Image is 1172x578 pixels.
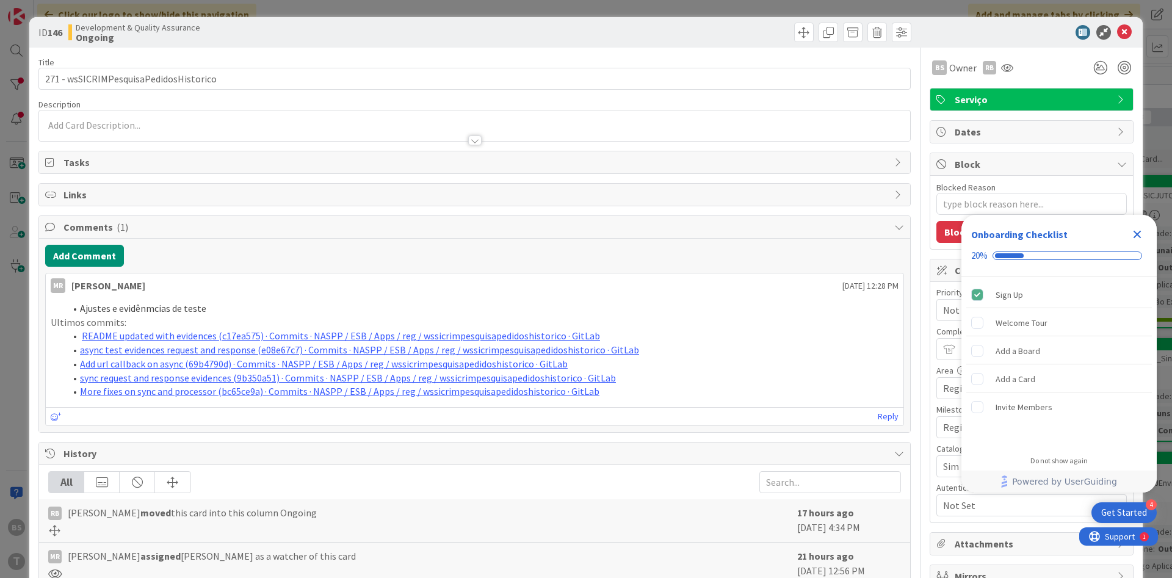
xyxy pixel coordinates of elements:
div: Complexidade [936,327,1127,336]
li: Ajustes e evidênmcias de teste [65,302,899,316]
input: type card name here... [38,68,911,90]
span: Registos [943,419,1099,436]
div: [PERSON_NAME] [71,278,145,293]
span: Development & Quality Assurance [76,23,200,32]
div: Onboarding Checklist [971,227,1068,242]
div: 1 [63,5,67,15]
span: [PERSON_NAME] [PERSON_NAME] as a watcher of this card [68,549,356,563]
span: Registo Criminal [943,380,1099,397]
a: More fixes on sync and processor (bc65ce9a) · Commits · NASPP / ESB / Apps / reg / wssicrimpesqui... [80,385,599,397]
div: RB [983,61,996,74]
span: Not Set [943,302,1099,319]
div: Checklist Container [961,215,1157,493]
b: 146 [48,26,62,38]
div: BS [932,60,947,75]
span: [PERSON_NAME] this card into this column Ongoing [68,505,317,520]
div: Checklist items [961,276,1157,448]
span: Sim [943,458,1099,475]
span: Custom Fields [955,263,1111,278]
div: 4 [1146,499,1157,510]
div: Checklist progress: 20% [971,250,1147,261]
a: README updated with evidences (c17ea575) · Commits · NASPP / ESB / Apps / reg / wssicrimpesquisap... [82,330,600,342]
span: Attachments [955,536,1111,551]
span: [DATE] 12:28 PM [842,280,899,292]
b: moved [140,507,171,519]
b: Ongoing [76,32,200,42]
div: Sign Up [996,287,1023,302]
div: Add a Board is incomplete. [966,338,1152,364]
div: Catalogo Aplicações [936,444,1127,453]
span: Dates [955,125,1111,139]
div: MR [51,278,65,293]
span: History [63,446,888,461]
a: sync request and response evidences (9b350a51) · Commits · NASPP / ESB / Apps / reg / wssicrimpes... [80,372,616,384]
label: Title [38,57,54,68]
span: Links [63,187,888,202]
div: Sign Up is complete. [966,281,1152,308]
span: Support [26,2,56,16]
div: Do not show again [1030,456,1088,466]
div: Welcome Tour [996,316,1047,330]
div: Add a Card [996,372,1035,386]
button: Block [936,221,978,243]
b: 17 hours ago [797,507,854,519]
span: Owner [949,60,977,75]
div: Add a Board [996,344,1040,358]
div: Autenticação Externa [936,483,1127,492]
span: Not Set [943,497,1099,514]
a: Powered by UserGuiding [968,471,1151,493]
a: Add url callback on async (69b4790d) · Commits · NASPP / ESB / Apps / reg / wssicrimpesquisapedid... [80,358,568,370]
div: Footer [961,471,1157,493]
div: Milestone [936,405,1127,414]
div: Add a Card is incomplete. [966,366,1152,392]
div: [DATE] 4:34 PM [797,505,901,536]
div: Open Get Started checklist, remaining modules: 4 [1091,502,1157,523]
div: Area [936,366,1127,375]
span: ( 1 ) [117,221,128,233]
span: ID [38,25,62,40]
span: Powered by UserGuiding [1012,474,1117,489]
div: MR [48,550,62,563]
b: assigned [140,550,181,562]
a: Reply [878,409,899,424]
div: RB [48,507,62,520]
span: Tasks [63,155,888,170]
div: Get Started [1101,507,1147,519]
div: Close Checklist [1127,225,1147,244]
span: Block [955,157,1111,172]
span: Serviço [955,92,1111,107]
div: Invite Members [996,400,1052,414]
div: Priority [936,288,1127,297]
div: All [49,472,84,493]
span: Description [38,99,81,110]
a: async test evidences request and response (e08e67c7) · Commits · NASPP / ESB / Apps / reg / wssic... [80,344,639,356]
div: Welcome Tour is incomplete. [966,309,1152,336]
div: Invite Members is incomplete. [966,394,1152,421]
label: Blocked Reason [936,182,996,193]
p: Ultimos commits: [51,316,899,330]
button: Add Comment [45,245,124,267]
b: 21 hours ago [797,550,854,562]
input: Search... [759,471,901,493]
span: Comments [63,220,888,234]
div: 20% [971,250,988,261]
